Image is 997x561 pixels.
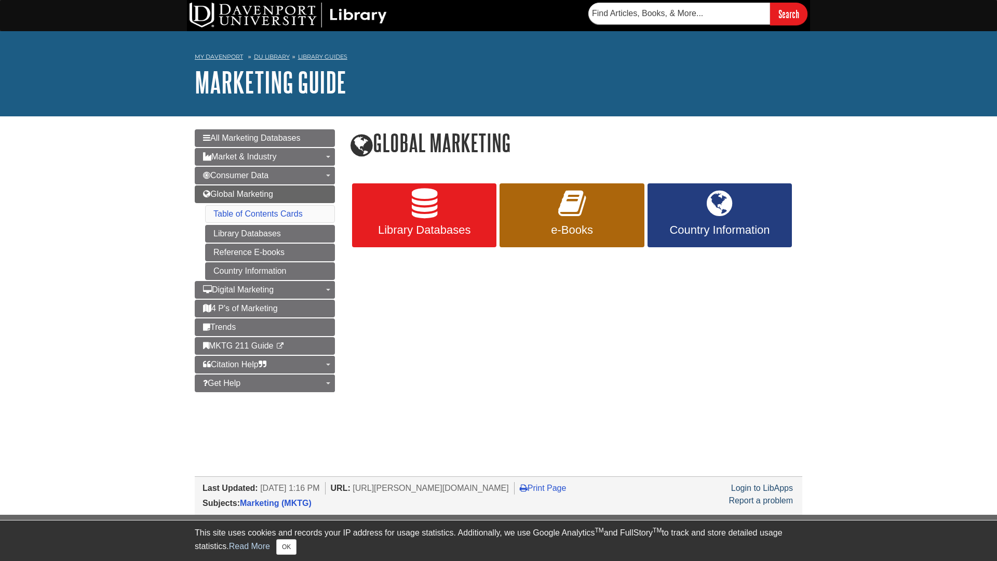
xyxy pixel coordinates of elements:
[195,337,335,355] a: MKTG 211 Guide
[276,539,297,555] button: Close
[195,300,335,317] a: 4 P's of Marketing
[195,50,802,66] nav: breadcrumb
[520,484,528,492] i: Print Page
[260,484,319,492] span: [DATE] 1:16 PM
[195,129,335,392] div: Guide Page Menu
[655,223,784,237] span: Country Information
[731,484,793,492] a: Login to LibApps
[240,499,312,507] a: Marketing (MKTG)
[205,244,335,261] a: Reference E-books
[203,341,274,350] span: MKTG 211 Guide
[648,183,792,248] a: Country Information
[353,484,509,492] span: [URL][PERSON_NAME][DOMAIN_NAME]
[588,3,807,25] form: Searches DU Library's articles, books, and more
[351,129,802,158] h1: Global Marketing
[203,152,276,161] span: Market & Industry
[500,183,644,248] a: e-Books
[195,129,335,147] a: All Marketing Databases
[195,52,243,61] a: My Davenport
[203,360,266,369] span: Citation Help
[352,183,496,248] a: Library Databases
[205,262,335,280] a: Country Information
[203,323,236,331] span: Trends
[195,148,335,166] a: Market & Industry
[203,190,273,198] span: Global Marketing
[195,185,335,203] a: Global Marketing
[653,527,662,534] sup: TM
[195,375,335,392] a: Get Help
[195,318,335,336] a: Trends
[770,3,807,25] input: Search
[195,167,335,184] a: Consumer Data
[213,209,303,218] a: Table of Contents Cards
[229,542,270,551] a: Read More
[276,343,285,350] i: This link opens in a new window
[195,281,335,299] a: Digital Marketing
[520,484,567,492] a: Print Page
[729,496,793,505] a: Report a problem
[360,223,489,237] span: Library Databases
[203,484,258,492] span: Last Updated:
[203,133,300,142] span: All Marketing Databases
[195,356,335,373] a: Citation Help
[195,66,346,98] a: Marketing Guide
[203,499,240,507] span: Subjects:
[595,527,603,534] sup: TM
[195,527,802,555] div: This site uses cookies and records your IP address for usage statistics. Additionally, we use Goo...
[203,285,274,294] span: Digital Marketing
[205,225,335,243] a: Library Databases
[190,3,387,28] img: DU Library
[203,171,268,180] span: Consumer Data
[331,484,351,492] span: URL:
[254,53,290,60] a: DU Library
[588,3,770,24] input: Find Articles, Books, & More...
[298,53,347,60] a: Library Guides
[203,304,278,313] span: 4 P's of Marketing
[507,223,636,237] span: e-Books
[203,379,240,388] span: Get Help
